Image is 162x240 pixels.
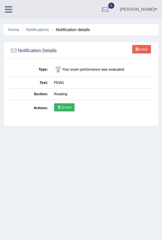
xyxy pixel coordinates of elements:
[10,63,51,77] th: Type
[54,103,75,112] a: Scores
[10,100,51,116] th: Actions
[26,27,49,32] a: Notifications
[50,27,90,33] li: Notification details
[51,88,152,100] td: Reading
[10,77,51,88] th: Test
[10,88,51,100] th: Section
[132,45,151,53] a: Delete
[10,47,98,55] h2: Notification Details
[51,77,152,88] td: PEW1
[108,3,115,9] span: 0
[51,63,152,77] td: Your exam performance was evaluated
[8,27,19,32] a: Home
